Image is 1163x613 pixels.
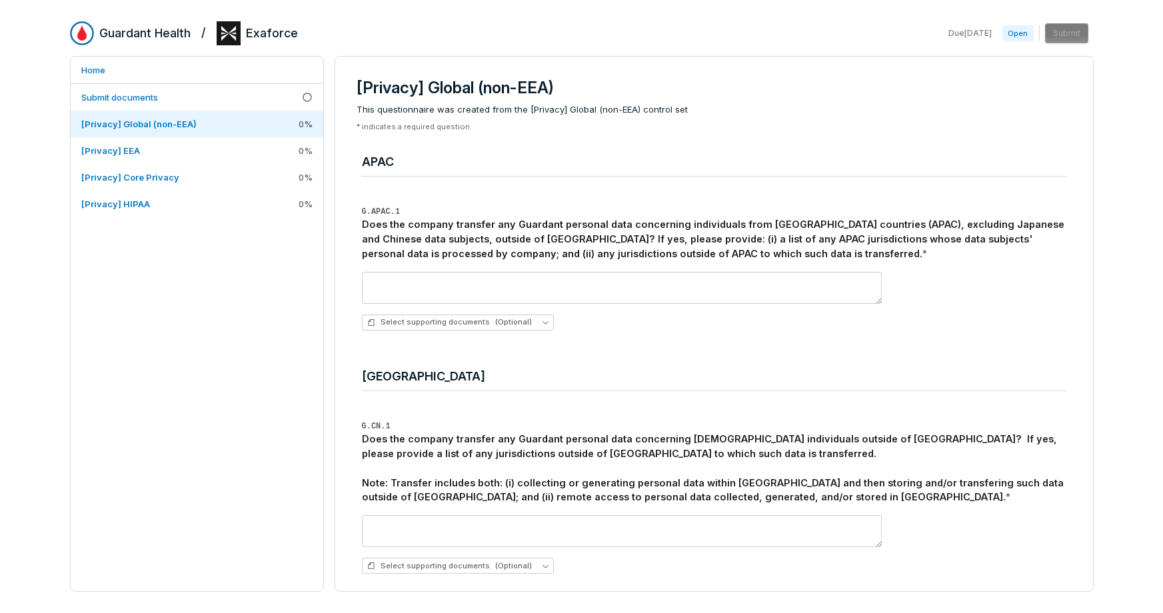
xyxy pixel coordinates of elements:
[357,122,1072,132] p: * indicates a required question
[71,164,323,191] a: [Privacy] Core Privacy0%
[81,199,150,209] span: [Privacy] HIPAA
[362,368,1066,385] h4: [GEOGRAPHIC_DATA]
[1002,25,1033,41] span: Open
[299,145,313,157] span: 0 %
[71,137,323,164] a: [Privacy] EEA0%
[99,25,191,42] h2: Guardant Health
[362,422,391,431] span: G.CN.1
[495,561,532,571] span: (Optional)
[367,317,532,327] span: Select supporting documents
[299,198,313,210] span: 0 %
[81,145,140,156] span: [Privacy] EEA
[948,28,992,39] span: Due [DATE]
[246,25,298,42] h2: Exaforce
[362,153,1066,171] h4: APAC
[71,57,323,83] a: Home
[362,432,1066,504] div: Does the company transfer any Guardant personal data concerning [DEMOGRAPHIC_DATA] individuals ou...
[299,171,313,183] span: 0 %
[367,561,532,571] span: Select supporting documents
[357,103,1072,117] span: This questionnaire was created from the [Privacy] Global (non-EEA) control set
[81,172,179,183] span: [Privacy] Core Privacy
[201,21,206,41] h2: /
[71,111,323,137] a: [Privacy] Global (non-EEA)0%
[81,92,158,103] span: Submit documents
[71,191,323,217] a: [Privacy] HIPAA0%
[357,78,1072,98] h3: [Privacy] Global (non-EEA)
[362,217,1066,261] div: Does the company transfer any Guardant personal data concerning individuals from [GEOGRAPHIC_DATA...
[81,119,197,129] span: [Privacy] Global (non-EEA)
[71,84,323,111] a: Submit documents
[299,118,313,130] span: 0 %
[495,317,532,327] span: (Optional)
[362,207,401,217] span: G.APAC.1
